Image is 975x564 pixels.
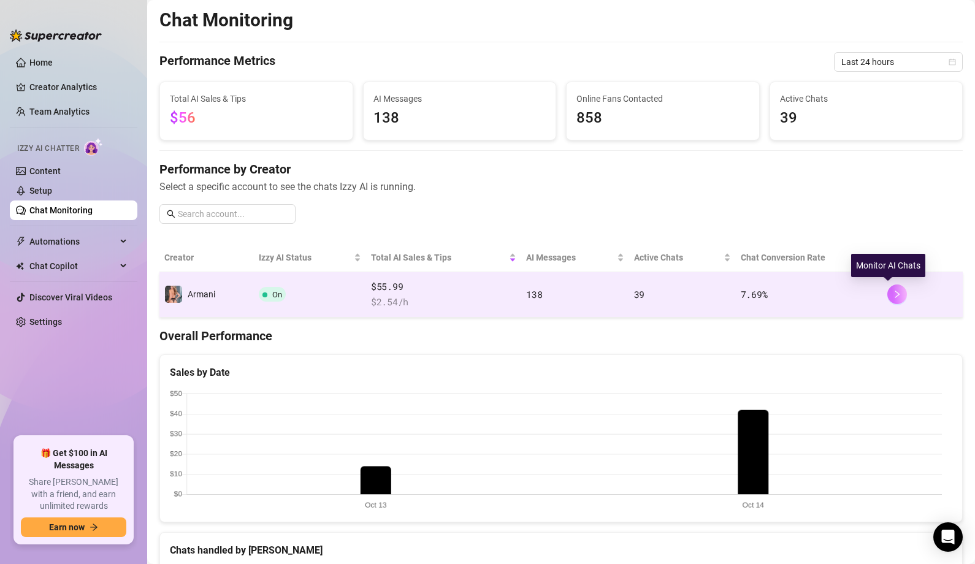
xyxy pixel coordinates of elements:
span: AI Messages [526,251,614,264]
span: Izzy AI Chatter [17,143,79,154]
div: Sales by Date [170,365,952,380]
span: $55.99 [371,280,516,294]
a: Chat Monitoring [29,205,93,215]
div: Open Intercom Messenger [933,522,963,552]
button: right [887,284,907,304]
a: Settings [29,317,62,327]
span: 39 [780,107,953,130]
input: Search account... [178,207,288,221]
span: Total AI Sales & Tips [371,251,507,264]
span: Select a specific account to see the chats Izzy AI is running. [159,179,963,194]
span: 39 [634,288,644,300]
th: Total AI Sales & Tips [366,243,521,272]
span: $56 [170,109,196,126]
a: Discover Viral Videos [29,292,112,302]
span: Share [PERSON_NAME] with a friend, and earn unlimited rewards [21,476,126,513]
th: Izzy AI Status [254,243,366,272]
span: Last 24 hours [841,53,955,71]
span: Armani [188,289,215,299]
span: Active Chats [634,251,721,264]
button: Earn nowarrow-right [21,517,126,537]
span: On [272,290,282,299]
span: 858 [576,107,749,130]
span: calendar [949,58,956,66]
a: Team Analytics [29,107,90,116]
img: AI Chatter [84,138,103,156]
span: Chat Copilot [29,256,117,276]
span: Earn now [49,522,85,532]
a: Home [29,58,53,67]
h4: Performance by Creator [159,161,963,178]
span: arrow-right [90,523,98,532]
img: logo-BBDzfeDw.svg [10,29,102,42]
h4: Overall Performance [159,327,963,345]
span: 138 [373,107,546,130]
a: Creator Analytics [29,77,128,97]
span: Total AI Sales & Tips [170,92,343,105]
span: Izzy AI Status [259,251,351,264]
th: Chat Conversion Rate [736,243,882,272]
div: Monitor AI Chats [851,254,925,277]
h2: Chat Monitoring [159,9,293,32]
span: 🎁 Get $100 in AI Messages [21,448,126,471]
span: search [167,210,175,218]
h4: Performance Metrics [159,52,275,72]
th: Creator [159,243,254,272]
img: Armani [165,286,182,303]
span: right [893,290,901,299]
span: Automations [29,232,117,251]
span: Online Fans Contacted [576,92,749,105]
span: AI Messages [373,92,546,105]
th: AI Messages [521,243,629,272]
a: Setup [29,186,52,196]
th: Active Chats [629,243,736,272]
span: $ 2.54 /h [371,295,516,310]
a: Content [29,166,61,176]
span: thunderbolt [16,237,26,246]
div: Chats handled by [PERSON_NAME] [170,543,952,558]
span: Active Chats [780,92,953,105]
span: 138 [526,288,542,300]
span: 7.69 % [741,288,768,300]
img: Chat Copilot [16,262,24,270]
